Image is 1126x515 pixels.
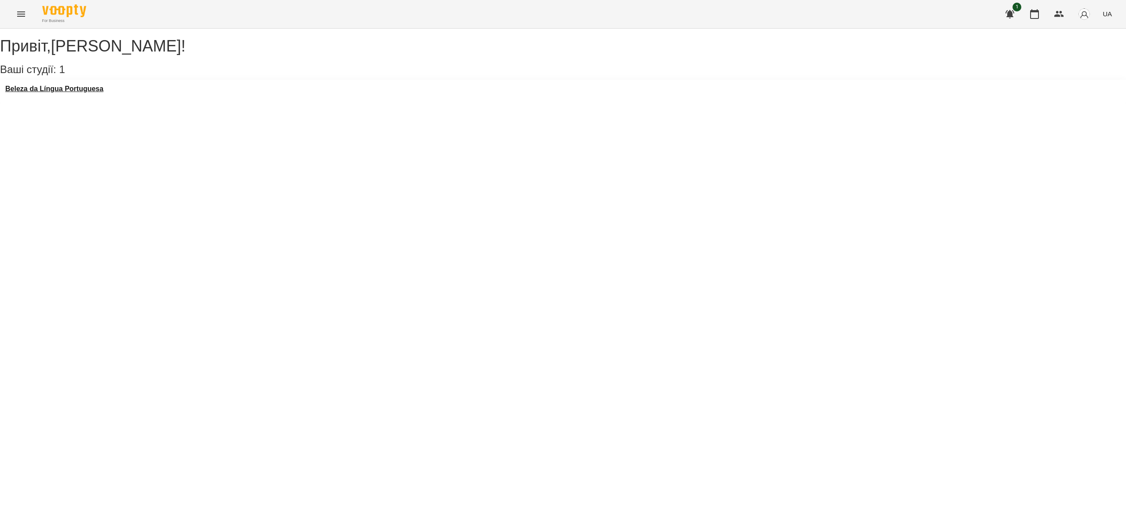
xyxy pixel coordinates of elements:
span: UA [1103,9,1112,18]
a: Beleza da Língua Portuguesa [5,85,103,93]
span: 1 [59,63,65,75]
img: Voopty Logo [42,4,86,17]
span: For Business [42,18,86,24]
span: 1 [1013,3,1021,11]
img: avatar_s.png [1078,8,1090,20]
button: UA [1099,6,1115,22]
button: Menu [11,4,32,25]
